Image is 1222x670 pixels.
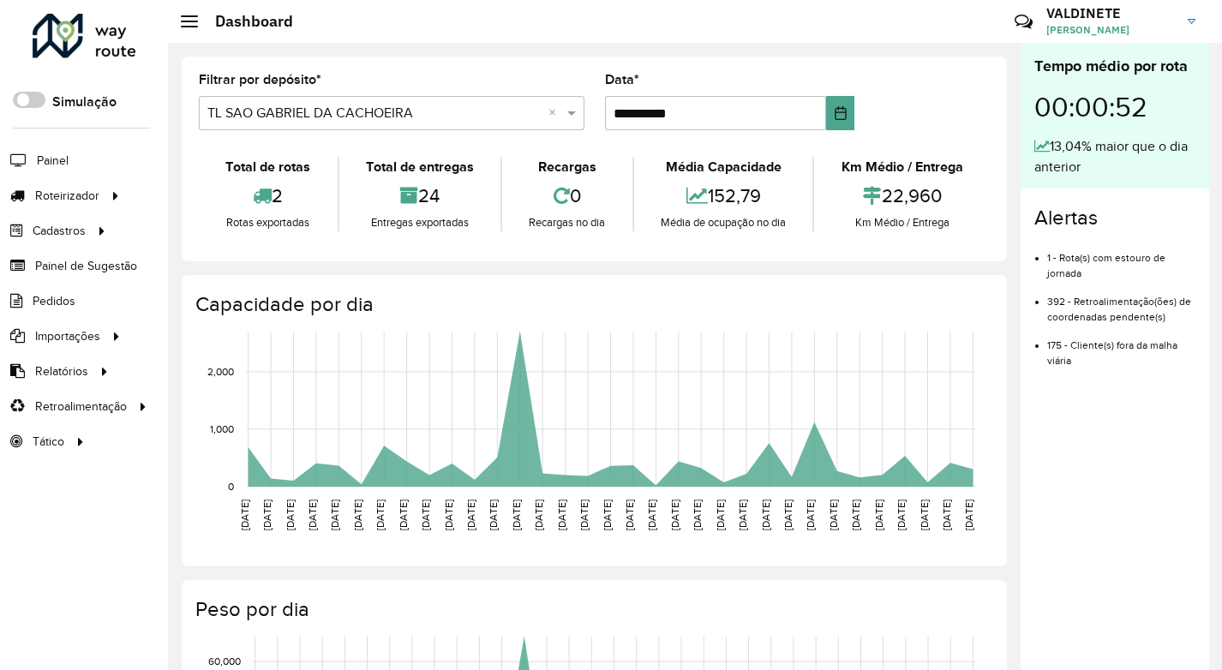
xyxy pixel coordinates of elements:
h4: Capacidade por dia [195,292,990,317]
text: [DATE] [511,500,522,530]
text: [DATE] [374,500,386,530]
text: [DATE] [737,500,748,530]
div: Tempo médio por rota [1034,55,1195,78]
span: Tático [33,433,64,451]
text: [DATE] [556,500,567,530]
h3: VALDINETE [1046,5,1175,21]
div: 22,960 [818,177,985,214]
text: [DATE] [261,500,273,530]
text: [DATE] [307,500,318,530]
text: [DATE] [239,500,250,530]
span: Pedidos [33,292,75,310]
div: 24 [344,177,497,214]
div: 2 [203,177,333,214]
text: [DATE] [465,500,476,530]
text: [DATE] [760,500,771,530]
text: [DATE] [488,500,499,530]
div: Recargas no dia [506,214,628,231]
text: [DATE] [624,500,635,530]
div: Total de entregas [344,157,497,177]
text: 1,000 [210,423,234,434]
div: Média Capacidade [638,157,809,177]
div: 0 [506,177,628,214]
span: Importações [35,327,100,345]
text: 60,000 [208,655,241,667]
label: Simulação [52,92,117,112]
div: 152,79 [638,177,809,214]
text: [DATE] [692,500,703,530]
div: 00:00:52 [1034,78,1195,136]
text: [DATE] [919,500,930,530]
text: [DATE] [850,500,861,530]
text: [DATE] [329,500,340,530]
span: Clear all [548,103,563,123]
text: [DATE] [602,500,613,530]
h4: Peso por dia [195,597,990,622]
span: Painel de Sugestão [35,257,137,275]
text: [DATE] [941,500,952,530]
div: 13,04% maior que o dia anterior [1034,136,1195,177]
text: [DATE] [669,500,680,530]
text: [DATE] [420,500,431,530]
li: 175 - Cliente(s) fora da malha viária [1047,325,1195,368]
text: [DATE] [805,500,816,530]
text: 2,000 [207,366,234,377]
div: Entregas exportadas [344,214,497,231]
text: [DATE] [285,500,296,530]
span: Painel [37,152,69,170]
h2: Dashboard [198,12,293,31]
text: [DATE] [896,500,907,530]
label: Data [605,69,639,90]
div: Total de rotas [203,157,333,177]
li: 1 - Rota(s) com estouro de jornada [1047,237,1195,281]
a: Contato Rápido [1005,3,1042,40]
button: Choose Date [826,96,854,130]
span: [PERSON_NAME] [1046,22,1175,38]
div: Rotas exportadas [203,214,333,231]
div: Média de ocupação no dia [638,214,809,231]
div: Recargas [506,157,628,177]
text: [DATE] [646,500,657,530]
li: 392 - Retroalimentação(ões) de coordenadas pendente(s) [1047,281,1195,325]
text: [DATE] [533,500,544,530]
text: [DATE] [963,500,974,530]
h4: Alertas [1034,206,1195,230]
text: 0 [228,481,234,492]
span: Cadastros [33,222,86,240]
span: Retroalimentação [35,398,127,416]
text: [DATE] [398,500,409,530]
text: [DATE] [782,500,794,530]
text: [DATE] [715,500,726,530]
label: Filtrar por depósito [199,69,321,90]
div: Km Médio / Entrega [818,214,985,231]
text: [DATE] [352,500,363,530]
text: [DATE] [443,500,454,530]
text: [DATE] [578,500,590,530]
div: Km Médio / Entrega [818,157,985,177]
text: [DATE] [873,500,884,530]
div: Críticas? Dúvidas? Elogios? Sugestões? Entre em contato conosco! [810,5,989,51]
span: Relatórios [35,362,88,380]
span: Roteirizador [35,187,99,205]
text: [DATE] [828,500,839,530]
